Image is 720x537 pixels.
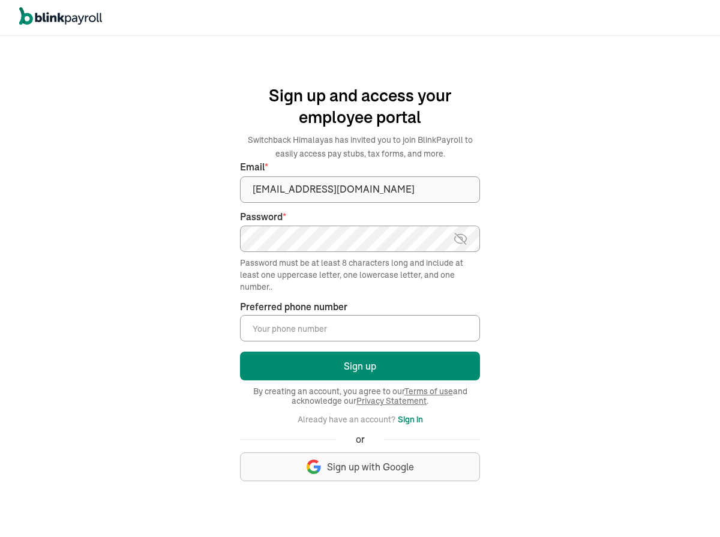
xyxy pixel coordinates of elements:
[240,315,480,341] input: Your phone number
[398,412,423,427] button: Sign in
[307,460,321,474] img: google
[453,232,468,246] img: eye
[240,300,347,314] label: Preferred phone number
[240,352,480,380] button: Sign up
[240,160,480,174] label: Email
[327,460,414,474] span: Sign up with Google
[240,386,480,406] span: By creating an account, you agree to our and acknowledge our .
[19,7,102,25] img: logo
[240,257,480,293] div: Password must be at least 8 characters long and include at least one uppercase letter, one lowerc...
[240,210,480,224] label: Password
[240,452,480,481] button: Sign up with Google
[248,134,473,159] span: Switchback Himalayas has invited you to join BlinkPayroll to easily access pay stubs, tax forms, ...
[240,176,480,203] input: Your email address
[356,433,365,446] span: or
[298,414,395,425] span: Already have an account?
[404,386,453,397] a: Terms of use
[240,85,480,128] h1: Sign up and access your employee portal
[356,395,427,406] a: Privacy Statement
